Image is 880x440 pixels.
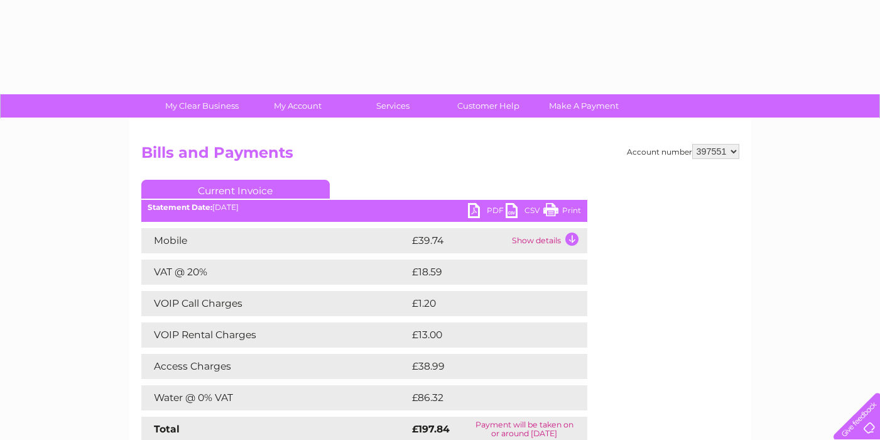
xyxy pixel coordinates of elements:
[409,322,561,348] td: £13.00
[409,291,557,316] td: £1.20
[141,260,409,285] td: VAT @ 20%
[409,385,562,410] td: £86.32
[627,144,739,159] div: Account number
[412,423,450,435] strong: £197.84
[246,94,349,118] a: My Account
[141,228,409,253] td: Mobile
[154,423,180,435] strong: Total
[141,354,409,379] td: Access Charges
[532,94,636,118] a: Make A Payment
[141,203,587,212] div: [DATE]
[437,94,540,118] a: Customer Help
[141,180,330,199] a: Current Invoice
[141,291,409,316] td: VOIP Call Charges
[341,94,445,118] a: Services
[506,203,543,221] a: CSV
[409,260,561,285] td: £18.59
[141,322,409,348] td: VOIP Rental Charges
[509,228,587,253] td: Show details
[150,94,254,118] a: My Clear Business
[141,385,409,410] td: Water @ 0% VAT
[409,228,509,253] td: £39.74
[409,354,563,379] td: £38.99
[468,203,506,221] a: PDF
[543,203,581,221] a: Print
[141,144,739,168] h2: Bills and Payments
[148,202,212,212] b: Statement Date:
